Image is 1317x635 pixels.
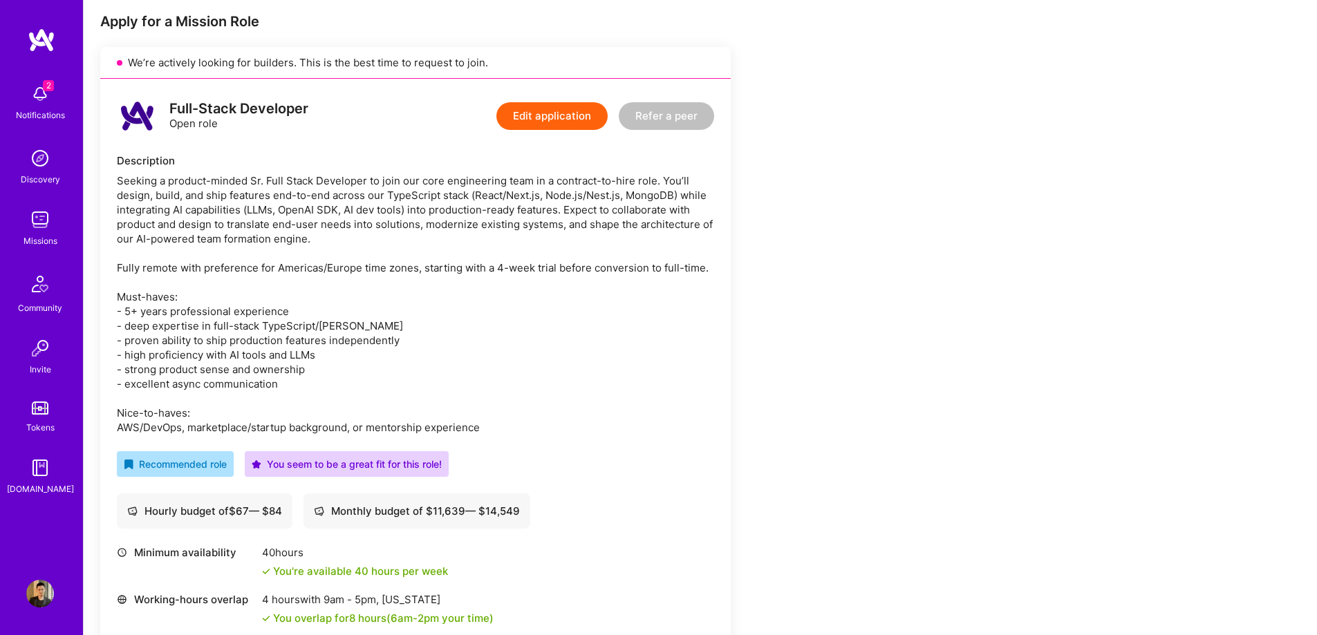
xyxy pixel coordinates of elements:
[619,102,714,130] button: Refer a peer
[169,102,308,131] div: Open role
[262,545,448,560] div: 40 hours
[117,594,127,605] i: icon World
[314,504,520,518] div: Monthly budget of $ 11,639 — $ 14,549
[496,102,608,130] button: Edit application
[24,267,57,301] img: Community
[7,482,74,496] div: [DOMAIN_NAME]
[314,506,324,516] i: icon Cash
[252,459,261,469] i: icon PurpleStar
[117,592,255,607] div: Working-hours overlap
[117,547,127,558] i: icon Clock
[28,28,55,53] img: logo
[262,567,270,576] i: icon Check
[21,172,60,187] div: Discovery
[117,173,714,435] div: Seeking a product-minded Sr. Full Stack Developer to join our core engineering team in a contract...
[127,504,282,518] div: Hourly budget of $ 67 — $ 84
[321,593,382,606] span: 9am - 5pm ,
[32,401,48,415] img: tokens
[262,564,448,578] div: You're available 40 hours per week
[18,301,62,315] div: Community
[43,80,54,91] span: 2
[26,454,54,482] img: guide book
[100,47,731,79] div: We’re actively looking for builders. This is the best time to request to join.
[26,334,54,362] img: Invite
[127,506,138,516] i: icon Cash
[262,614,270,623] i: icon Check
[26,206,54,234] img: teamwork
[24,234,57,248] div: Missions
[117,545,255,560] div: Minimum availability
[23,580,57,607] a: User Avatar
[124,457,227,471] div: Recommended role
[391,612,439,625] span: 6am - 2pm
[26,420,55,435] div: Tokens
[100,12,731,30] div: Apply for a Mission Role
[30,362,51,377] div: Invite
[117,153,714,168] div: Description
[117,95,158,137] img: logo
[273,611,494,625] div: You overlap for 8 hours ( your time)
[26,580,54,607] img: User Avatar
[26,80,54,108] img: bell
[169,102,308,116] div: Full-Stack Developer
[16,108,65,122] div: Notifications
[26,144,54,172] img: discovery
[252,457,442,471] div: You seem to be a great fit for this role!
[262,592,494,607] div: 4 hours with [US_STATE]
[124,459,133,469] i: icon RecommendedBadge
